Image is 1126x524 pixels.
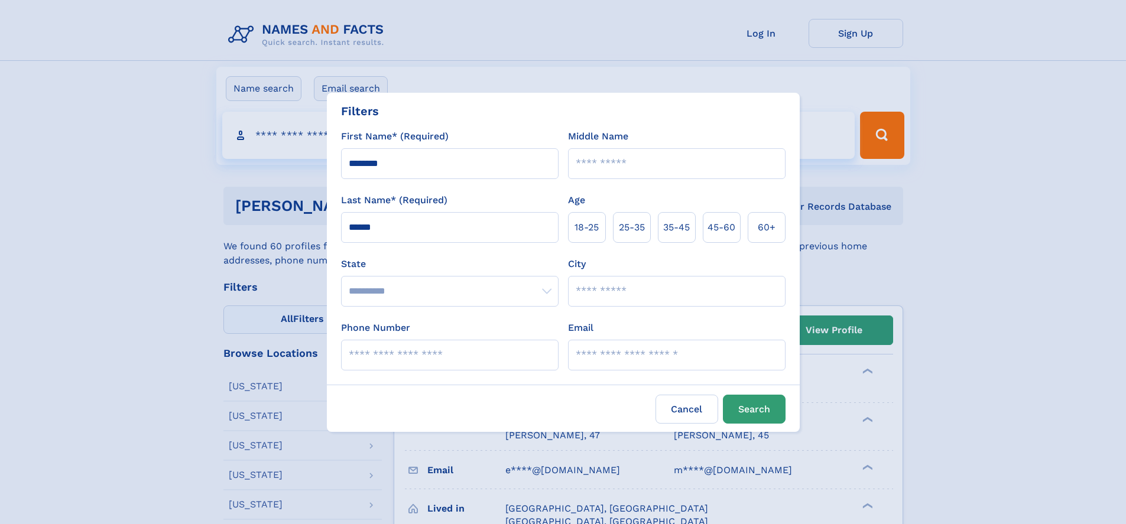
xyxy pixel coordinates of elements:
[663,220,690,235] span: 35‑45
[341,193,447,207] label: Last Name* (Required)
[568,321,593,335] label: Email
[341,129,449,144] label: First Name* (Required)
[758,220,775,235] span: 60+
[575,220,599,235] span: 18‑25
[619,220,645,235] span: 25‑35
[341,257,559,271] label: State
[341,102,379,120] div: Filters
[568,257,586,271] label: City
[568,193,585,207] label: Age
[341,321,410,335] label: Phone Number
[708,220,735,235] span: 45‑60
[568,129,628,144] label: Middle Name
[656,395,718,424] label: Cancel
[723,395,786,424] button: Search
